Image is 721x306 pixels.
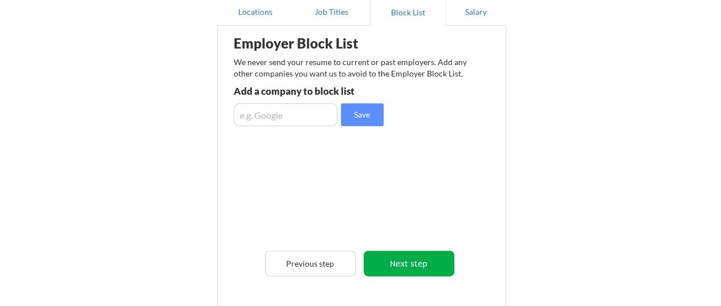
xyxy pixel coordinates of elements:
[234,37,413,50] div: Employer Block List
[341,103,384,126] button: Save
[265,251,356,276] button: Previous step
[234,86,401,96] div: Add a company to block list
[364,251,454,276] button: Next step
[234,103,337,126] input: e.g. Google
[234,57,474,79] div: We never send your resume to current or past employers. Add any other companies you want us to av...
